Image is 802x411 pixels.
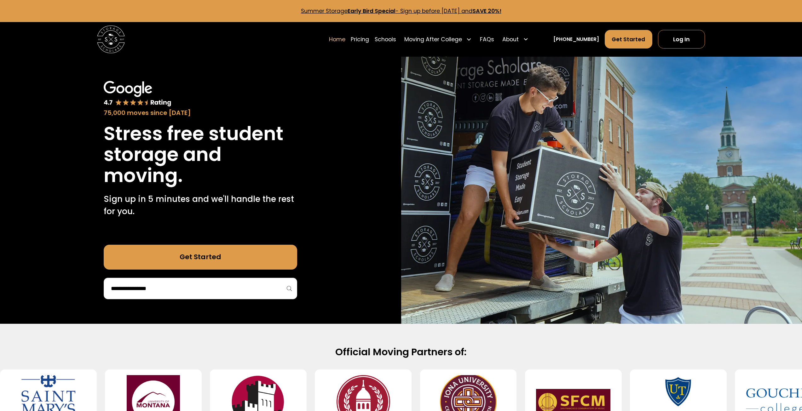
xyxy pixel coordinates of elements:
p: Sign up in 5 minutes and we'll handle the rest for you. [104,193,297,218]
a: Get Started [104,245,297,270]
div: Moving After College [404,35,462,43]
strong: Early Bird Special [348,7,395,15]
a: Pricing [351,30,369,49]
div: About [500,30,531,49]
a: Home [329,30,345,49]
a: home [97,26,125,53]
a: FAQs [480,30,494,49]
a: Schools [375,30,396,49]
h1: Stress free student storage and moving. [104,123,297,186]
a: [PHONE_NUMBER] [553,36,599,43]
a: Log In [658,30,705,49]
img: Storage Scholars main logo [97,26,125,53]
h2: Official Moving Partners of: [180,346,622,358]
strong: SAVE 20%! [472,7,501,15]
img: Google 4.7 star rating [104,81,171,107]
div: About [502,35,519,43]
a: Summer StorageEarly Bird Special- Sign up before [DATE] andSAVE 20%! [301,7,501,15]
div: Moving After College [401,30,474,49]
div: 75,000 moves since [DATE] [104,108,297,118]
a: Get Started [605,30,653,49]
